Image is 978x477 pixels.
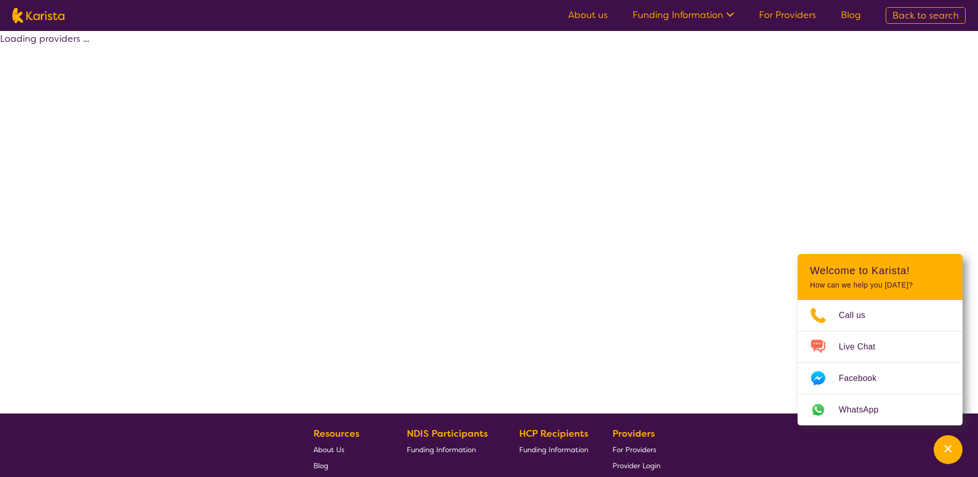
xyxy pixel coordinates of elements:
a: About us [568,9,608,21]
a: For Providers [759,9,816,21]
ul: Choose channel [798,300,963,425]
span: Live Chat [839,339,888,355]
b: Providers [612,427,655,440]
a: Provider Login [612,457,660,473]
a: Funding Information [519,441,588,457]
a: For Providers [612,441,660,457]
span: Blog [313,461,328,470]
img: Karista logo [12,8,64,23]
span: Facebook [839,371,889,386]
a: About Us [313,441,383,457]
h2: Welcome to Karista! [810,264,950,277]
span: Call us [839,308,878,323]
button: Channel Menu [934,435,963,464]
a: Blog [841,9,861,21]
a: Blog [313,457,383,473]
a: Funding Information [633,9,734,21]
span: Funding Information [407,445,476,454]
span: WhatsApp [839,402,891,418]
span: Back to search [892,9,959,22]
span: For Providers [612,445,656,454]
span: About Us [313,445,344,454]
b: Resources [313,427,359,440]
div: Channel Menu [798,254,963,425]
a: Back to search [886,7,966,24]
a: Funding Information [407,441,495,457]
a: Web link opens in a new tab. [798,394,963,425]
p: How can we help you [DATE]? [810,281,950,290]
b: NDIS Participants [407,427,488,440]
span: Provider Login [612,461,660,470]
span: Funding Information [519,445,588,454]
b: HCP Recipients [519,427,588,440]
